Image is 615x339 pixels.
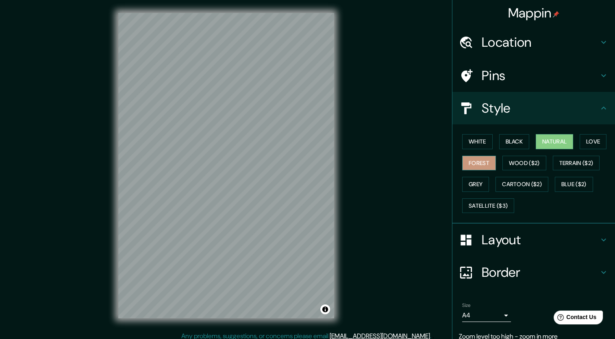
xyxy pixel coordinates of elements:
button: Satellite ($3) [462,198,514,213]
button: Blue ($2) [555,177,593,192]
div: Border [452,256,615,289]
button: White [462,134,493,149]
div: Layout [452,224,615,256]
button: Wood ($2) [502,156,546,171]
div: Pins [452,59,615,92]
img: pin-icon.png [553,11,559,17]
button: Cartoon ($2) [495,177,548,192]
h4: Pins [482,67,599,84]
h4: Style [482,100,599,116]
h4: Layout [482,232,599,248]
div: A4 [462,309,511,322]
h4: Border [482,264,599,280]
div: Location [452,26,615,59]
div: Style [452,92,615,124]
button: Toggle attribution [320,304,330,314]
button: Love [580,134,606,149]
iframe: Help widget launcher [543,307,606,330]
button: Terrain ($2) [553,156,600,171]
button: Black [499,134,530,149]
button: Forest [462,156,496,171]
h4: Location [482,34,599,50]
button: Grey [462,177,489,192]
canvas: Map [118,13,334,318]
button: Natural [536,134,573,149]
h4: Mappin [508,5,560,21]
label: Size [462,302,471,309]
